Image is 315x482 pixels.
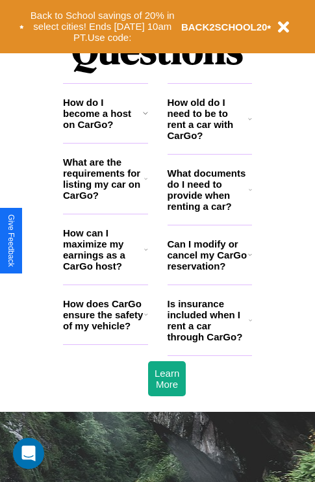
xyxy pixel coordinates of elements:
h3: How do I become a host on CarGo? [63,97,143,130]
h3: What are the requirements for listing my car on CarGo? [63,157,144,201]
div: Give Feedback [6,214,16,267]
h3: Is insurance included when I rent a car through CarGo? [168,298,249,342]
h3: How can I maximize my earnings as a CarGo host? [63,227,144,272]
h3: What documents do I need to provide when renting a car? [168,168,249,212]
h3: Can I modify or cancel my CarGo reservation? [168,238,248,272]
button: Learn More [148,361,186,396]
div: Open Intercom Messenger [13,438,44,469]
b: BACK2SCHOOL20 [181,21,268,32]
h3: How does CarGo ensure the safety of my vehicle? [63,298,144,331]
button: Back to School savings of 20% in select cities! Ends [DATE] 10am PT.Use code: [24,6,181,47]
h3: How old do I need to be to rent a car with CarGo? [168,97,249,141]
